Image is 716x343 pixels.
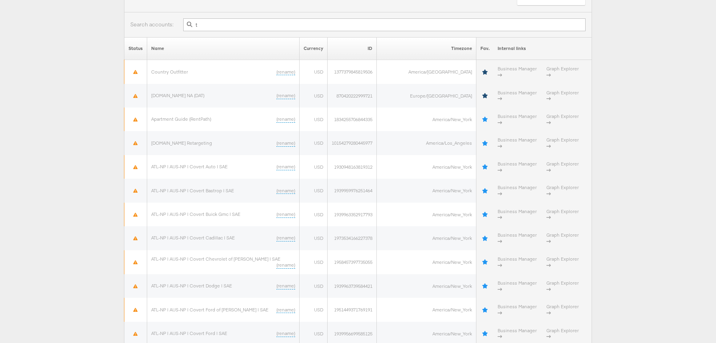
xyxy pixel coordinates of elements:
[376,84,476,108] td: Europe/[GEOGRAPHIC_DATA]
[276,235,295,241] a: (rename)
[498,303,537,316] a: Business Manager
[124,37,147,60] th: Status
[498,232,537,244] a: Business Manager
[276,211,295,218] a: (rename)
[546,161,579,173] a: Graph Explorer
[299,131,327,155] td: USD
[498,327,537,340] a: Business Manager
[376,60,476,84] td: America/[GEOGRAPHIC_DATA]
[276,187,295,194] a: (rename)
[299,155,327,179] td: USD
[299,298,327,321] td: USD
[498,161,537,173] a: Business Manager
[327,108,376,131] td: 1834255706844335
[376,37,476,60] th: Timezone
[498,208,537,221] a: Business Manager
[546,256,579,268] a: Graph Explorer
[376,179,476,202] td: America/New_York
[546,113,579,126] a: Graph Explorer
[276,69,295,76] a: (rename)
[498,66,537,78] a: Business Manager
[151,211,240,217] a: ATL-NP | AUS-NP | Covert Buick Gmc | SAE
[327,203,376,226] td: 1939963352917793
[151,140,212,146] a: [DOMAIN_NAME] Retargeting
[299,250,327,274] td: USD
[327,37,376,60] th: ID
[327,60,376,84] td: 1377379845819506
[376,203,476,226] td: America/New_York
[299,84,327,108] td: USD
[327,274,376,298] td: 1939963739584421
[276,164,295,170] a: (rename)
[376,155,476,179] td: America/New_York
[276,140,295,147] a: (rename)
[546,66,579,78] a: Graph Explorer
[151,330,227,336] a: ATL-NP | AUS-NP | Covert Ford | SAE
[299,226,327,250] td: USD
[376,226,476,250] td: America/New_York
[151,187,234,193] a: ATL-NP | AUS-NP | Covert Bastrop | SAE
[376,131,476,155] td: America/Los_Angeles
[498,256,537,268] a: Business Manager
[327,131,376,155] td: 10154279280445977
[151,92,204,98] a: [DOMAIN_NAME] NA (DAT)
[276,307,295,313] a: (rename)
[276,330,295,337] a: (rename)
[498,280,537,292] a: Business Manager
[546,208,579,221] a: Graph Explorer
[299,274,327,298] td: USD
[327,84,376,108] td: 870420222999721
[276,262,295,269] a: (rename)
[151,116,211,122] a: Apartment Guide (RentPath)
[498,184,537,197] a: Business Manager
[546,303,579,316] a: Graph Explorer
[327,179,376,202] td: 1939959976251464
[376,298,476,321] td: America/New_York
[546,137,579,149] a: Graph Explorer
[151,235,235,241] a: ATL-NP | AUS-NP | Covert Cadillac | SAE
[376,108,476,131] td: America/New_York
[498,137,537,149] a: Business Manager
[276,116,295,123] a: (rename)
[327,226,376,250] td: 1973534166227378
[151,256,280,262] a: ATL-NP | AUS-NP | Covert Chevrolet of [PERSON_NAME] | SAE
[546,184,579,197] a: Graph Explorer
[299,179,327,202] td: USD
[546,327,579,340] a: Graph Explorer
[546,90,579,102] a: Graph Explorer
[299,108,327,131] td: USD
[151,69,188,75] a: Country Outfitter
[299,37,327,60] th: Currency
[327,250,376,274] td: 1958457397735055
[151,307,268,313] a: ATL-NP | AUS-NP | Covert Ford of [PERSON_NAME] | SAE
[299,203,327,226] td: USD
[151,164,228,170] a: ATL-NP | AUS-NP | Covert Auto | SAE
[327,298,376,321] td: 1951449371769191
[327,155,376,179] td: 1930948163819312
[276,283,295,289] a: (rename)
[376,274,476,298] td: America/New_York
[151,283,232,289] a: ATL-NP | AUS-NP | Covert Dodge | SAE
[183,18,586,31] input: Filter
[376,250,476,274] td: America/New_York
[147,37,300,60] th: Name
[299,60,327,84] td: USD
[498,90,537,102] a: Business Manager
[546,232,579,244] a: Graph Explorer
[498,113,537,126] a: Business Manager
[546,280,579,292] a: Graph Explorer
[276,92,295,99] a: (rename)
